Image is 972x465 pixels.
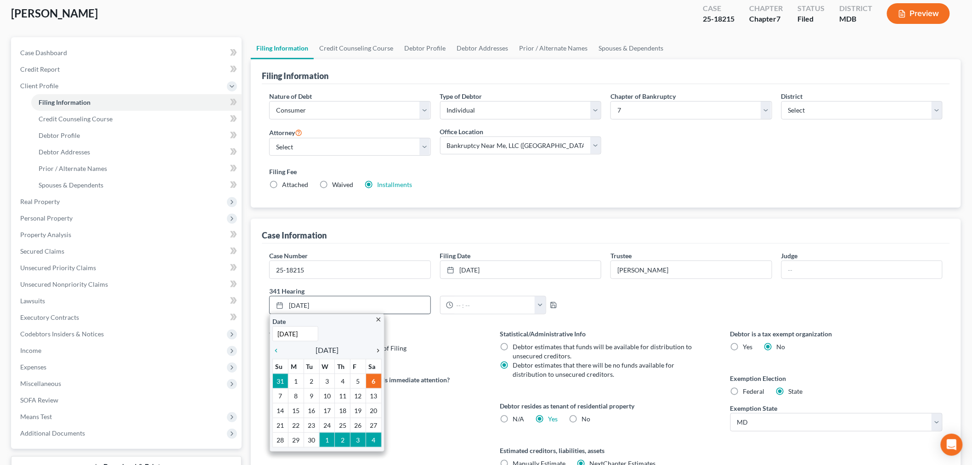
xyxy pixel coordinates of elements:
[39,115,113,123] span: Credit Counseling Course
[269,91,312,101] label: Nature of Debt
[31,144,242,160] a: Debtor Addresses
[513,361,674,378] span: Debtor estimates that there will be no funds available for distribution to unsecured creditors.
[20,49,67,57] span: Case Dashboard
[797,14,825,24] div: Filed
[272,345,284,356] a: chevron_left
[288,359,304,374] th: M
[20,346,41,354] span: Income
[335,418,350,432] td: 25
[304,403,319,418] td: 16
[366,374,382,388] td: 6
[610,251,632,261] label: Trustee
[839,14,872,24] div: MDB
[319,432,335,447] td: 1
[319,403,335,418] td: 17
[13,61,242,78] a: Credit Report
[500,446,712,455] label: Estimated creditors, liabilities, assets
[20,82,58,90] span: Client Profile
[273,418,288,432] td: 21
[451,37,514,59] a: Debtor Addresses
[269,375,481,385] label: Does debtor have any property that needs immediate attention?
[269,127,302,138] label: Attorney
[304,432,319,447] td: 30
[39,181,103,189] span: Spouses & Dependents
[20,214,73,222] span: Personal Property
[273,359,288,374] th: Su
[272,317,286,326] label: Date
[31,111,242,127] a: Credit Counseling Course
[13,243,242,260] a: Secured Claims
[500,329,712,339] label: Statistical/Administrative Info
[335,374,350,388] td: 4
[749,14,783,24] div: Chapter
[273,374,288,388] td: 31
[288,432,304,447] td: 29
[20,313,79,321] span: Executory Contracts
[350,418,366,432] td: 26
[548,415,558,423] a: Yes
[304,374,319,388] td: 2
[39,164,107,172] span: Prior / Alternate Names
[366,359,382,374] th: Sa
[20,429,85,437] span: Additional Documents
[20,380,61,387] span: Miscellaneous
[13,392,242,408] a: SOFA Review
[288,374,304,388] td: 1
[582,415,590,423] span: No
[288,418,304,432] td: 22
[335,432,350,447] td: 2
[262,230,327,241] div: Case Information
[20,264,96,272] span: Unsecured Priority Claims
[453,296,536,314] input: -- : --
[31,160,242,177] a: Prior / Alternate Names
[270,296,430,314] a: [DATE]
[31,127,242,144] a: Debtor Profile
[375,316,382,323] i: close
[350,388,366,403] td: 12
[288,388,304,403] td: 8
[20,280,108,288] span: Unsecured Nonpriority Claims
[20,65,60,73] span: Credit Report
[370,347,382,354] i: chevron_right
[366,388,382,403] td: 13
[366,403,382,418] td: 20
[273,403,288,418] td: 14
[20,363,46,371] span: Expenses
[782,261,943,278] input: --
[13,309,242,326] a: Executory Contracts
[781,91,803,101] label: District
[730,374,943,383] label: Exemption Election
[304,359,319,374] th: Tu
[288,403,304,418] td: 15
[513,415,524,423] span: N/A
[611,261,772,278] input: --
[251,37,314,59] a: Filing Information
[335,388,350,403] td: 11
[789,387,803,395] span: State
[272,347,284,354] i: chevron_left
[13,227,242,243] a: Property Analysis
[13,293,242,309] a: Lawsuits
[319,359,335,374] th: W
[777,343,786,351] span: No
[273,432,288,447] td: 28
[500,401,712,411] label: Debtor resides as tenant of residential property
[332,181,353,188] span: Waived
[941,434,963,456] div: Open Intercom Messenger
[368,344,407,352] span: Date of Filing
[31,94,242,111] a: Filing Information
[269,167,943,176] label: Filing Fee
[350,403,366,418] td: 19
[335,403,350,418] td: 18
[887,3,950,24] button: Preview
[282,181,308,188] span: Attached
[781,251,798,261] label: Judge
[269,329,481,340] label: Version of legal data applied to case
[513,343,692,360] span: Debtor estimates that funds will be available for distribution to unsecured creditors.
[797,3,825,14] div: Status
[304,418,319,432] td: 23
[20,247,64,255] span: Secured Claims
[350,359,366,374] th: F
[366,432,382,447] td: 4
[31,177,242,193] a: Spouses & Dependents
